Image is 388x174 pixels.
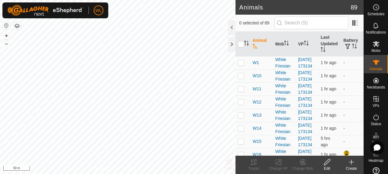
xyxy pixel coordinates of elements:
[341,69,364,82] td: -
[275,16,348,29] input: Search (S)
[352,45,357,49] p-sorticon: Activate to sort
[298,136,312,147] a: [DATE] 173134
[275,148,293,161] div: White Friesian
[321,86,336,91] span: 10 Aug 2025, 12:58 pm
[275,96,293,109] div: White Friesian
[321,73,336,78] span: 10 Aug 2025, 12:58 pm
[7,5,84,16] img: Gallagher Logo
[275,109,293,122] div: White Friesian
[296,32,318,56] th: VP
[321,152,336,157] span: 10 Aug 2025, 12:48 pm
[275,135,293,148] div: White Friesian
[275,83,293,96] div: White Friesian
[321,100,336,104] span: 10 Aug 2025, 12:58 pm
[372,140,379,144] span: Infra
[341,122,364,135] td: -
[239,20,274,26] span: 0 selected of 89
[298,96,312,108] a: [DATE] 173134
[253,138,261,145] span: W15
[341,96,364,109] td: -
[253,99,261,105] span: W12
[341,56,364,69] td: -
[275,56,293,69] div: White Friesian
[95,7,102,14] span: WL
[275,122,293,135] div: White Friesian
[304,42,309,46] p-sorticon: Activate to sort
[253,86,261,92] span: W11
[366,31,386,34] span: Notifications
[298,57,312,68] a: [DATE] 173134
[369,67,383,71] span: Animals
[351,3,357,12] span: 89
[298,70,312,82] a: [DATE] 173134
[315,166,339,171] div: Edit
[124,166,142,172] a: Contact Us
[321,126,336,131] span: 10 Aug 2025, 12:58 pm
[298,123,312,134] a: [DATE] 173134
[321,113,336,118] span: 10 Aug 2025, 12:58 pm
[284,42,289,46] p-sorticon: Activate to sort
[290,166,315,171] div: Change Mob
[341,82,364,96] td: -
[3,32,10,39] button: +
[298,149,312,160] a: [DATE] 173134
[3,22,10,29] button: Reset Map
[266,166,290,171] div: Change VP
[3,40,10,47] button: –
[253,73,261,79] span: W10
[94,166,117,172] a: Privacy Policy
[371,122,381,126] span: Status
[321,60,336,65] span: 10 Aug 2025, 12:58 pm
[298,110,312,121] a: [DATE] 173134
[321,136,330,147] span: 10 Aug 2025, 8:18 am
[339,166,364,171] div: Create
[253,60,259,66] span: W1
[253,112,261,118] span: W13
[253,125,261,132] span: W14
[242,166,266,171] div: Tracks
[372,104,379,107] span: VPs
[368,159,383,162] span: Heatmap
[250,32,273,56] th: Animal
[239,4,351,11] h2: Animals
[341,135,364,148] td: -
[367,85,385,89] span: Neckbands
[273,32,296,56] th: Mob
[372,49,380,53] span: Mobs
[321,48,325,53] p-sorticon: Activate to sort
[318,32,341,56] th: Last Updated
[253,45,257,49] p-sorticon: Activate to sort
[275,70,293,82] div: White Friesian
[341,32,364,56] th: Battery
[367,12,384,16] span: Schedules
[298,83,312,95] a: [DATE] 173134
[244,42,249,46] p-sorticon: Activate to sort
[13,22,21,30] button: Map Layers
[341,109,364,122] td: -
[253,151,261,158] span: W16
